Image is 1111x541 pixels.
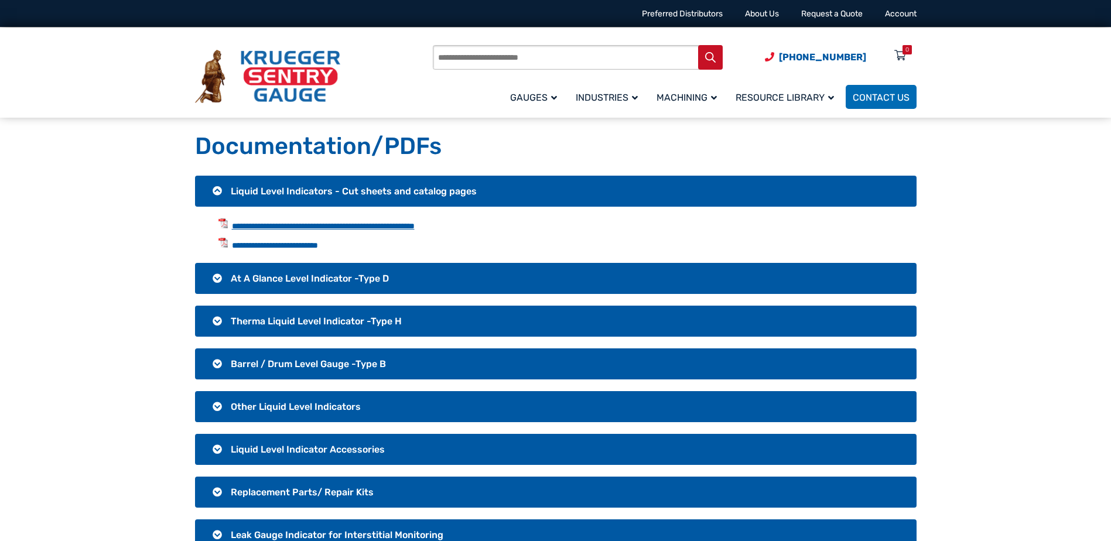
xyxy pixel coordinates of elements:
[231,358,386,369] span: Barrel / Drum Level Gauge -Type B
[657,92,717,103] span: Machining
[231,186,477,197] span: Liquid Level Indicators - Cut sheets and catalog pages
[765,50,866,64] a: Phone Number (920) 434-8860
[576,92,638,103] span: Industries
[231,444,385,455] span: Liquid Level Indicator Accessories
[649,83,729,111] a: Machining
[231,401,361,412] span: Other Liquid Level Indicators
[231,529,443,540] span: Leak Gauge Indicator for Interstitial Monitoring
[510,92,557,103] span: Gauges
[231,316,402,327] span: Therma Liquid Level Indicator -Type H
[745,9,779,19] a: About Us
[195,132,917,161] h1: Documentation/PDFs
[779,52,866,63] span: [PHONE_NUMBER]
[569,83,649,111] a: Industries
[231,273,389,284] span: At A Glance Level Indicator -Type D
[503,83,569,111] a: Gauges
[885,9,917,19] a: Account
[642,9,723,19] a: Preferred Distributors
[853,92,910,103] span: Contact Us
[231,487,374,498] span: Replacement Parts/ Repair Kits
[195,50,340,104] img: Krueger Sentry Gauge
[846,85,917,109] a: Contact Us
[801,9,863,19] a: Request a Quote
[729,83,846,111] a: Resource Library
[905,45,909,54] div: 0
[736,92,834,103] span: Resource Library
